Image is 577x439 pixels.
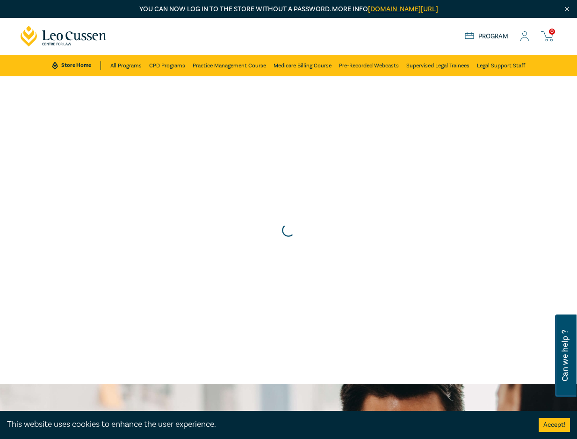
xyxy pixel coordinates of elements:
[52,61,101,70] a: Store Home
[549,29,555,35] span: 0
[477,55,525,76] a: Legal Support Staff
[274,55,332,76] a: Medicare Billing Course
[21,4,556,15] p: You can now log in to the store without a password. More info
[406,55,469,76] a: Supervised Legal Trainees
[561,320,570,391] span: Can we help ?
[539,418,570,432] button: Accept cookies
[368,5,438,14] a: [DOMAIN_NAME][URL]
[149,55,185,76] a: CPD Programs
[465,32,508,41] a: Program
[563,5,571,13] img: Close
[193,55,266,76] a: Practice Management Course
[7,418,525,431] div: This website uses cookies to enhance the user experience.
[339,55,399,76] a: Pre-Recorded Webcasts
[110,55,142,76] a: All Programs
